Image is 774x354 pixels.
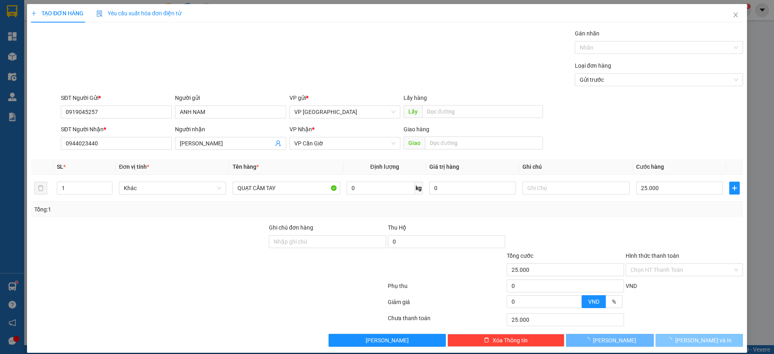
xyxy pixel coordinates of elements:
[636,164,664,170] span: Cước hàng
[584,337,593,343] span: loading
[61,125,172,134] div: SĐT Người Nhận
[61,93,172,102] div: SĐT Người Gửi
[96,10,181,17] span: Yêu cầu xuất hóa đơn điện tử
[612,298,616,305] span: %
[387,298,506,312] div: Giảm giá
[10,10,50,50] img: logo.jpg
[57,164,63,170] span: SL
[484,337,489,344] span: delete
[175,93,286,102] div: Người gửi
[366,336,409,345] span: [PERSON_NAME]
[429,182,516,195] input: 0
[387,282,506,296] div: Phụ thu
[575,30,599,37] label: Gán nhãn
[425,137,543,149] input: Dọc đường
[593,336,636,345] span: [PERSON_NAME]
[666,337,675,343] span: loading
[732,12,739,18] span: close
[626,283,637,289] span: VND
[275,140,281,147] span: user-add
[10,52,41,90] b: Thành Phúc Bus
[447,334,565,347] button: deleteXóa Thông tin
[729,182,740,195] button: plus
[588,298,599,305] span: VND
[675,336,732,345] span: [PERSON_NAME] và In
[580,74,738,86] span: Gửi trước
[119,164,149,170] span: Đơn vị tính
[388,224,406,231] span: Thu Hộ
[522,182,630,195] input: Ghi Chú
[294,106,395,118] span: VP Sài Gòn
[96,10,103,17] img: icon
[575,62,611,69] label: Loại đơn hàng
[507,253,533,259] span: Tổng cước
[329,334,446,347] button: [PERSON_NAME]
[566,334,653,347] button: [PERSON_NAME]
[655,334,743,347] button: [PERSON_NAME] và In
[175,125,286,134] div: Người nhận
[429,164,459,170] span: Giá trị hàng
[626,253,679,259] label: Hình thức thanh toán
[34,205,299,214] div: Tổng: 1
[233,182,340,195] input: VD: Bàn, Ghế
[50,12,80,50] b: Gửi khách hàng
[124,182,221,194] span: Khác
[269,224,313,231] label: Ghi chú đơn hàng
[415,182,423,195] span: kg
[34,182,47,195] button: delete
[404,105,422,118] span: Lấy
[493,336,528,345] span: Xóa Thông tin
[269,235,386,248] input: Ghi chú đơn hàng
[724,4,747,27] button: Close
[404,95,427,101] span: Lấy hàng
[289,126,312,132] span: VP Nhận
[370,164,399,170] span: Định lượng
[31,10,37,16] span: plus
[31,10,83,17] span: TẠO ĐƠN HÀNG
[233,164,259,170] span: Tên hàng
[422,105,543,118] input: Dọc đường
[387,314,506,328] div: Chưa thanh toán
[289,93,400,102] div: VP gửi
[294,137,395,149] span: VP Cần Giờ
[730,185,739,191] span: plus
[519,159,633,175] th: Ghi chú
[404,137,425,149] span: Giao
[404,126,429,132] span: Giao hàng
